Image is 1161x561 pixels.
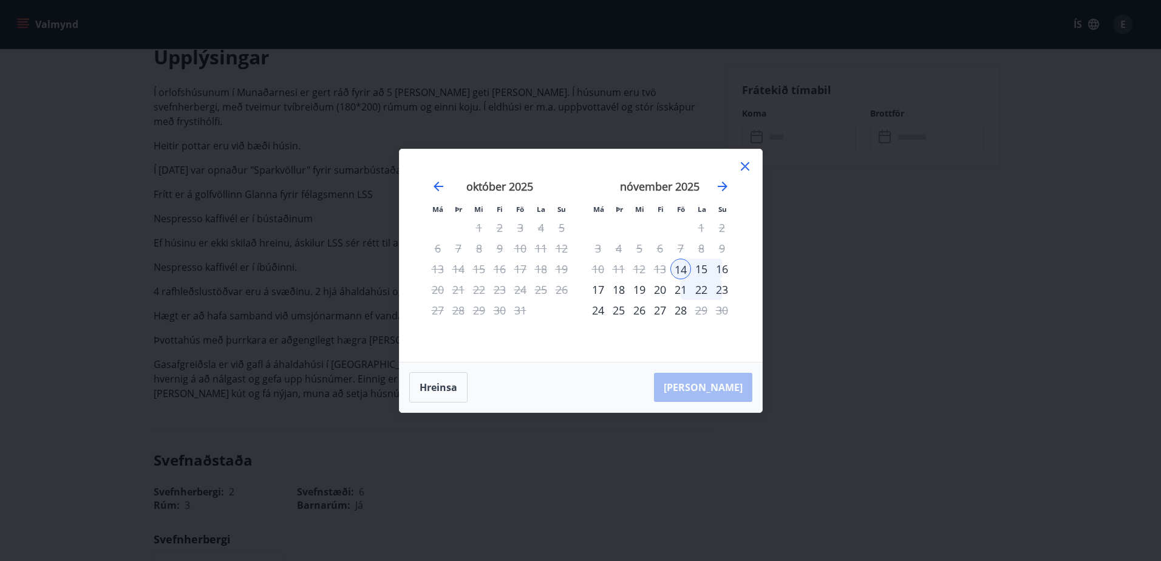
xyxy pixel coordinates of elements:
[531,238,551,259] td: Not available. laugardagur, 11. október 2025
[469,238,489,259] td: Not available. miðvikudagur, 8. október 2025
[629,279,650,300] div: 19
[489,259,510,279] td: Not available. fimmtudagur, 16. október 2025
[629,238,650,259] td: Not available. miðvikudagur, 5. nóvember 2025
[629,259,650,279] td: Not available. miðvikudagur, 12. nóvember 2025
[551,279,572,300] td: Not available. sunnudagur, 26. október 2025
[588,279,608,300] td: Choose mánudagur, 17. nóvember 2025 as your check-out date. It’s available.
[474,205,483,214] small: Mi
[432,205,443,214] small: Má
[516,205,524,214] small: Fö
[510,259,531,279] td: Not available. föstudagur, 17. október 2025
[691,259,712,279] td: Choose laugardagur, 15. nóvember 2025 as your check-out date. It’s available.
[588,300,608,321] div: 24
[620,179,700,194] strong: nóvember 2025
[448,259,469,279] td: Not available. þriðjudagur, 14. október 2025
[698,205,706,214] small: La
[466,179,533,194] strong: október 2025
[588,279,608,300] div: 17
[510,279,531,300] td: Not available. föstudagur, 24. október 2025
[718,205,727,214] small: Su
[650,300,670,321] div: 27
[510,217,531,238] td: Not available. föstudagur, 3. október 2025
[670,259,691,279] td: Selected as start date. föstudagur, 14. nóvember 2025
[608,279,629,300] div: 18
[691,300,712,321] td: Not available. laugardagur, 29. nóvember 2025
[608,300,629,321] td: Choose þriðjudagur, 25. nóvember 2025 as your check-out date. It’s available.
[670,300,691,321] div: Aðeins útritun í boði
[691,238,712,259] td: Not available. laugardagur, 8. nóvember 2025
[455,205,462,214] small: Þr
[670,279,691,300] div: 21
[588,300,608,321] td: Choose mánudagur, 24. nóvember 2025 as your check-out date. It’s available.
[712,279,732,300] div: 23
[427,259,448,279] td: Not available. mánudagur, 13. október 2025
[629,279,650,300] td: Choose miðvikudagur, 19. nóvember 2025 as your check-out date. It’s available.
[650,238,670,259] td: Not available. fimmtudagur, 6. nóvember 2025
[715,179,730,194] div: Move forward to switch to the next month.
[712,300,732,321] td: Not available. sunnudagur, 30. nóvember 2025
[629,300,650,321] td: Choose miðvikudagur, 26. nóvember 2025 as your check-out date. It’s available.
[670,279,691,300] td: Choose föstudagur, 21. nóvember 2025 as your check-out date. It’s available.
[557,205,566,214] small: Su
[489,279,510,300] td: Not available. fimmtudagur, 23. október 2025
[650,279,670,300] td: Choose fimmtudagur, 20. nóvember 2025 as your check-out date. It’s available.
[608,238,629,259] td: Not available. þriðjudagur, 4. nóvember 2025
[629,300,650,321] div: 26
[551,217,572,238] td: Not available. sunnudagur, 5. október 2025
[635,205,644,214] small: Mi
[677,205,685,214] small: Fö
[510,238,531,259] td: Not available. föstudagur, 10. október 2025
[469,300,489,321] td: Not available. miðvikudagur, 29. október 2025
[588,238,608,259] td: Not available. mánudagur, 3. nóvember 2025
[670,259,691,279] div: 14
[448,238,469,259] td: Not available. þriðjudagur, 7. október 2025
[650,259,670,279] td: Not available. fimmtudagur, 13. nóvember 2025
[588,259,608,279] td: Not available. mánudagur, 10. nóvember 2025
[551,238,572,259] td: Not available. sunnudagur, 12. október 2025
[489,238,510,259] td: Not available. fimmtudagur, 9. október 2025
[497,205,503,214] small: Fi
[608,279,629,300] td: Choose þriðjudagur, 18. nóvember 2025 as your check-out date. It’s available.
[712,279,732,300] td: Choose sunnudagur, 23. nóvember 2025 as your check-out date. It’s available.
[608,300,629,321] div: 25
[616,205,623,214] small: Þr
[489,217,510,238] td: Not available. fimmtudagur, 2. október 2025
[427,238,448,259] td: Not available. mánudagur, 6. október 2025
[510,300,531,321] td: Not available. föstudagur, 31. október 2025
[531,217,551,238] td: Not available. laugardagur, 4. október 2025
[712,238,732,259] td: Not available. sunnudagur, 9. nóvember 2025
[650,279,670,300] div: 20
[414,164,747,347] div: Calendar
[510,279,531,300] div: Aðeins útritun í boði
[712,217,732,238] td: Not available. sunnudagur, 2. nóvember 2025
[712,259,732,279] div: 16
[531,259,551,279] td: Not available. laugardagur, 18. október 2025
[691,217,712,238] td: Not available. laugardagur, 1. nóvember 2025
[448,300,469,321] td: Not available. þriðjudagur, 28. október 2025
[670,238,691,259] td: Not available. föstudagur, 7. nóvember 2025
[670,300,691,321] td: Choose föstudagur, 28. nóvember 2025 as your check-out date. It’s available.
[427,279,448,300] td: Not available. mánudagur, 20. október 2025
[658,205,664,214] small: Fi
[551,259,572,279] td: Not available. sunnudagur, 19. október 2025
[670,238,691,259] div: Aðeins útritun í boði
[691,259,712,279] div: 15
[427,300,448,321] td: Not available. mánudagur, 27. október 2025
[712,259,732,279] td: Choose sunnudagur, 16. nóvember 2025 as your check-out date. It’s available.
[650,300,670,321] td: Choose fimmtudagur, 27. nóvember 2025 as your check-out date. It’s available.
[593,205,604,214] small: Má
[409,372,468,403] button: Hreinsa
[608,259,629,279] td: Not available. þriðjudagur, 11. nóvember 2025
[469,279,489,300] td: Not available. miðvikudagur, 22. október 2025
[469,259,489,279] td: Not available. miðvikudagur, 15. október 2025
[691,279,712,300] td: Choose laugardagur, 22. nóvember 2025 as your check-out date. It’s available.
[448,279,469,300] td: Not available. þriðjudagur, 21. október 2025
[431,179,446,194] div: Move backward to switch to the previous month.
[531,279,551,300] td: Not available. laugardagur, 25. október 2025
[510,259,531,279] div: Aðeins útritun í boði
[489,300,510,321] td: Not available. fimmtudagur, 30. október 2025
[537,205,545,214] small: La
[469,217,489,238] td: Not available. miðvikudagur, 1. október 2025
[691,279,712,300] div: 22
